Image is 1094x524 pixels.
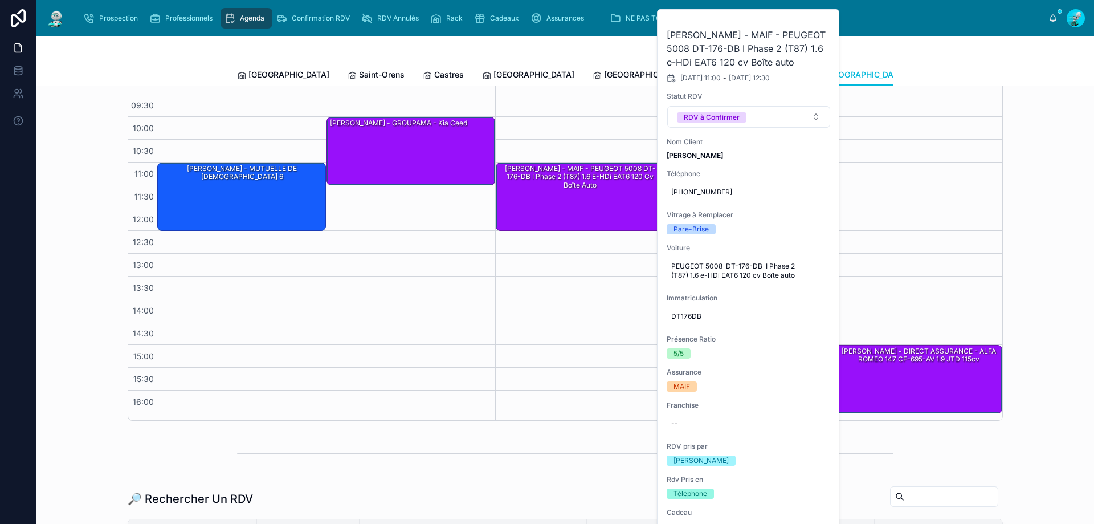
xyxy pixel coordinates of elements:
a: Rack [427,8,471,29]
span: 09:30 [128,100,157,110]
div: Pare-Brise [673,224,709,234]
span: [PHONE_NUMBER] [671,188,826,197]
a: Prospection [80,8,146,29]
span: Statut RDV [667,92,831,101]
div: [PERSON_NAME] - DIRECT ASSURANCE - ALFA ROMEO 147 CF-695-AV 1.9 JTD 115cv [836,346,1001,365]
div: [PERSON_NAME] - MUTUELLE DE [DEMOGRAPHIC_DATA] 6 [158,163,325,230]
span: Rack [446,14,463,23]
span: DT176DB [671,312,826,321]
span: Cadeaux [490,14,519,23]
span: Téléphone [667,169,831,178]
span: [GEOGRAPHIC_DATA] [248,69,329,80]
a: [GEOGRAPHIC_DATA] [482,64,574,87]
div: MAIF [673,381,690,392]
div: scrollable content [75,6,1048,31]
span: Rdv Pris en [667,475,831,484]
div: [PERSON_NAME] - GROUPAMA - Kia ceed [327,117,495,185]
a: NE PAS TOUCHER [606,8,708,29]
a: Cadeaux [471,8,527,29]
div: [PERSON_NAME] - DIRECT ASSURANCE - ALFA ROMEO 147 CF-695-AV 1.9 JTD 115cv [834,346,1002,413]
span: 14:00 [130,306,157,315]
button: Select Button [667,106,830,128]
span: 11:00 [132,169,157,178]
span: 13:00 [130,260,157,270]
span: 12:00 [130,214,157,224]
span: RDV pris par [667,442,831,451]
span: PEUGEOT 5008 DT-176-DB I Phase 2 (T87) 1.6 e-HDi EAT6 120 cv Boîte auto [671,262,826,280]
a: Agenda [221,8,272,29]
h1: 🔎 Rechercher Un RDV [128,491,253,507]
span: Voiture [667,243,831,253]
span: NE PAS TOUCHER [626,14,685,23]
span: 11:30 [132,192,157,201]
div: [PERSON_NAME] - MUTUELLE DE [DEMOGRAPHIC_DATA] 6 [160,164,325,182]
a: Saint-Orens [348,64,405,87]
a: [GEOGRAPHIC_DATA] [593,64,685,87]
span: Prospection [99,14,138,23]
div: 5/5 [673,348,684,359]
span: 15:00 [130,351,157,361]
a: Castres [423,64,464,87]
span: RDV Annulés [377,14,419,23]
span: Vitrage à Remplacer [667,210,831,220]
span: 16:30 [130,420,157,429]
div: [PERSON_NAME] [673,456,729,466]
span: Nom Client [667,137,831,147]
span: Assurance [667,368,831,377]
span: Agenda [240,14,264,23]
span: 09:00 [128,78,157,87]
div: RDV à Confirmer [684,112,740,123]
h2: [PERSON_NAME] - MAIF - PEUGEOT 5008 DT-176-DB I Phase 2 (T87) 1.6 e-HDi EAT6 120 cv Boîte auto [667,28,831,69]
span: [GEOGRAPHIC_DATA] [493,69,574,80]
a: Professionnels [146,8,221,29]
a: RDV Annulés [358,8,427,29]
span: Professionnels [165,14,213,23]
span: [DATE] 11:00 [680,74,721,83]
a: Assurances [527,8,592,29]
span: Saint-Orens [359,69,405,80]
div: [PERSON_NAME] - MAIF - PEUGEOT 5008 DT-176-DB I Phase 2 (T87) 1.6 e-HDi EAT6 120 cv Boîte auto [496,163,664,230]
span: 14:30 [130,328,157,338]
a: [GEOGRAPHIC_DATA] [237,64,329,87]
div: [PERSON_NAME] - MAIF - PEUGEOT 5008 DT-176-DB I Phase 2 (T87) 1.6 e-HDi EAT6 120 cv Boîte auto [498,164,663,190]
div: [PERSON_NAME] - GROUPAMA - Kia ceed [329,118,468,128]
span: Assurances [546,14,584,23]
span: Présence Ratio [667,335,831,344]
span: Confirmation RDV [292,14,350,23]
strong: [PERSON_NAME] [667,151,723,160]
span: Castres [434,69,464,80]
a: Confirmation RDV [272,8,358,29]
span: [DATE] 12:30 [729,74,770,83]
span: - [723,74,726,83]
img: App logo [46,9,66,27]
div: -- [671,419,678,428]
div: Téléphone [673,489,707,499]
span: [GEOGRAPHIC_DATA] [825,69,906,80]
span: Franchise [667,401,831,410]
span: 12:30 [130,237,157,247]
span: 10:30 [130,146,157,156]
span: 15:30 [130,374,157,384]
span: Cadeau [667,508,831,517]
span: Immatriculation [667,294,831,303]
span: 16:00 [130,397,157,407]
a: [GEOGRAPHIC_DATA] [814,64,906,86]
span: 13:30 [130,283,157,293]
span: 10:00 [130,123,157,133]
span: [GEOGRAPHIC_DATA] [604,69,685,80]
